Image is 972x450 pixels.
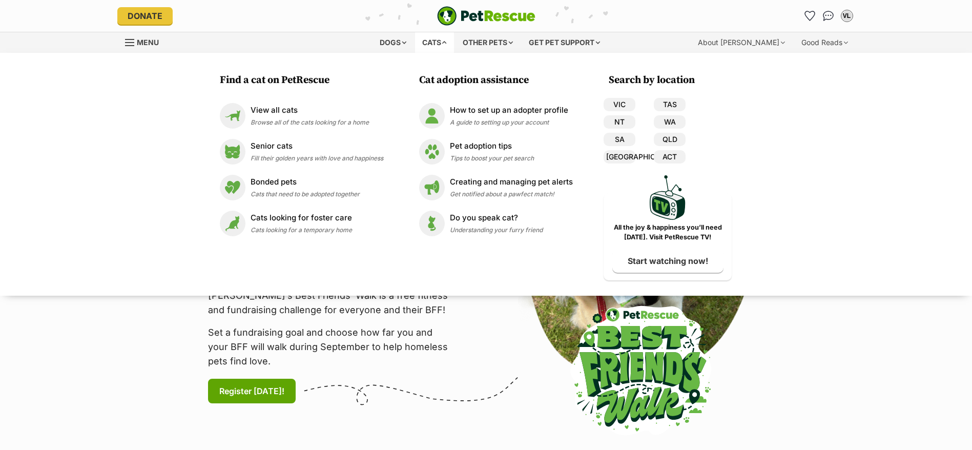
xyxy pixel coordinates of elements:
div: Good Reads [794,32,855,53]
a: QLD [654,133,686,146]
img: Cats looking for foster care [220,211,245,236]
a: [GEOGRAPHIC_DATA] [604,150,635,163]
a: Senior cats Senior cats Fill their golden years with love and happiness [220,139,383,165]
h3: Search by location [609,73,732,88]
a: SA [604,133,635,146]
p: View all cats [251,105,369,116]
img: Senior cats [220,139,245,165]
a: Donate [117,7,173,25]
h3: Find a cat on PetRescue [220,73,388,88]
span: Register [DATE]! [219,385,284,397]
ul: Account quick links [802,8,855,24]
img: chat-41dd97257d64d25036548639549fe6c8038ab92f7586957e7f3b1b290dea8141.svg [823,11,834,21]
span: Cats looking for a temporary home [251,226,352,234]
a: Register [DATE]! [208,379,296,403]
h3: Cat adoption assistance [419,73,578,88]
a: Creating and managing pet alerts Creating and managing pet alerts Get notified about a pawfect ma... [419,175,573,200]
a: ACT [654,150,686,163]
a: Cats looking for foster care Cats looking for foster care Cats looking for a temporary home [220,211,383,236]
span: A guide to setting up your account [450,118,549,126]
span: Tips to boost your pet search [450,154,534,162]
img: How to set up an adopter profile [419,103,445,129]
p: Bonded pets [251,176,360,188]
img: logo-e224e6f780fb5917bec1dbf3a21bbac754714ae5b6737aabdf751b685950b380.svg [437,6,535,26]
a: Conversations [820,8,837,24]
a: View all cats View all cats Browse all of the cats looking for a home [220,103,383,129]
img: PetRescue TV logo [650,175,686,220]
div: About [PERSON_NAME] [691,32,792,53]
p: Do you speak cat? [450,212,543,224]
a: Bonded pets Bonded pets Cats that need to be adopted together [220,175,383,200]
div: Get pet support [522,32,607,53]
a: VIC [604,98,635,111]
p: Pet adoption tips [450,140,534,152]
img: Creating and managing pet alerts [419,175,445,200]
div: Dogs [373,32,413,53]
p: Creating and managing pet alerts [450,176,573,188]
a: Pet adoption tips Pet adoption tips Tips to boost your pet search [419,139,573,165]
img: Do you speak cat? [419,211,445,236]
div: VL [842,11,852,21]
p: Senior cats [251,140,383,152]
a: WA [654,115,686,129]
p: How to set up an adopter profile [450,105,568,116]
span: Browse all of the cats looking for a home [251,118,369,126]
a: TAS [654,98,686,111]
p: Set a fundraising goal and choose how far you and your BFF will walk during September to help hom... [208,325,454,369]
span: Get notified about a pawfect match! [450,190,554,198]
div: Cats [415,32,454,53]
a: Start watching now! [612,249,723,273]
a: Do you speak cat? Do you speak cat? Understanding your furry friend [419,211,573,236]
a: How to set up an adopter profile How to set up an adopter profile A guide to setting up your account [419,103,573,129]
span: Fill their golden years with love and happiness [251,154,383,162]
img: Pet adoption tips [419,139,445,165]
img: Bonded pets [220,175,245,200]
a: Favourites [802,8,818,24]
p: [PERSON_NAME]’s Best Friends' Walk is a free fitness and fundraising challenge for everyone and t... [208,289,454,317]
span: Menu [137,38,159,47]
img: View all cats [220,103,245,129]
div: Other pets [456,32,520,53]
span: Cats that need to be adopted together [251,190,360,198]
a: PetRescue [437,6,535,26]
p: All the joy & happiness you’ll need [DATE]. Visit PetRescue TV! [611,223,724,242]
p: Cats looking for foster care [251,212,352,224]
a: NT [604,115,635,129]
span: Understanding your furry friend [450,226,543,234]
a: Menu [125,32,166,51]
button: My account [839,8,855,24]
